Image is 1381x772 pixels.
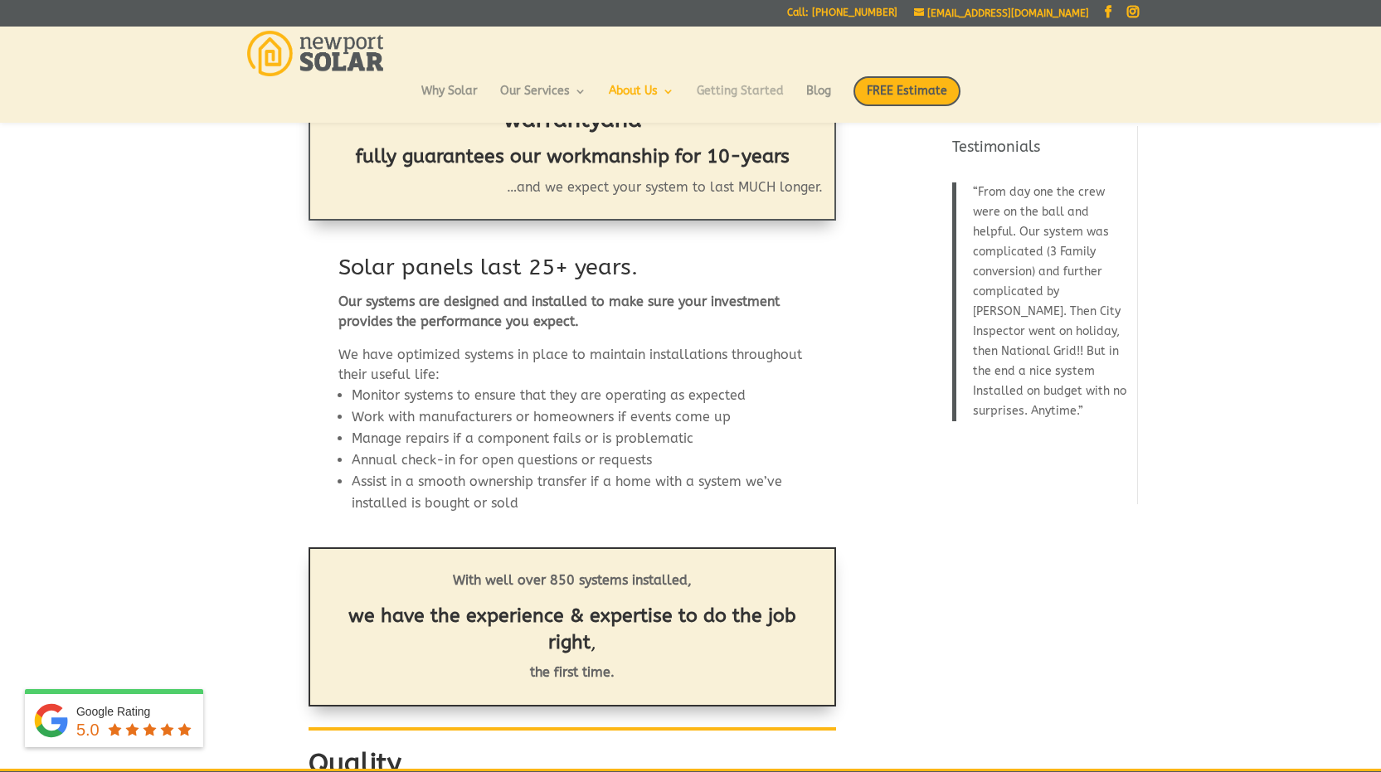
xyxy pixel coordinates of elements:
[338,294,780,329] strong: Our systems are designed and installed to make sure your investment provides the performance you ...
[421,85,478,114] a: Why Solar
[352,473,782,511] span: Assist in a smooth ownership transfer if a home with a system we’ve installed is bought or sold
[453,572,692,588] strong: With well over 850 systems installed,
[787,7,897,25] a: Call: [PHONE_NUMBER]
[352,430,693,446] span: Manage repairs if a component fails or is problematic
[973,185,1126,418] span: From day one the crew were on the ball and helpful. Our system was complicated (3 Family conversi...
[322,603,823,664] h3: ,
[352,409,731,425] span: Work with manufacturers or homeowners if events come up
[530,664,615,680] strong: the first time.
[853,76,960,123] a: FREE Estimate
[247,31,384,76] img: Newport Solar | Solar Energy Optimized.
[322,179,823,197] p: …and we expect your system to last MUCH longer.
[352,452,652,468] span: Annual check-in for open questions or requests
[609,85,674,114] a: About Us
[500,85,586,114] a: Our Services
[76,703,195,720] div: Google Rating
[76,721,100,739] span: 5.0
[952,137,1127,166] h4: Testimonials
[697,85,784,114] a: Getting Started
[806,85,831,114] a: Blog
[338,254,638,280] span: Solar panels last 25+ years.
[853,76,960,106] span: FREE Estimate
[356,145,790,168] strong: fully guarantees our workmanship for 10-years
[352,387,746,403] span: Monitor systems to ensure that they are operating as expected
[338,347,802,382] span: We have optimized systems in place to maintain installations throughout their useful life:
[601,106,642,133] strong: and
[328,75,816,133] strong: Newport Solar provides a 10-year production warranty
[348,604,796,653] strong: we have the experience & expertise to do the job right
[914,7,1089,19] a: [EMAIL_ADDRESS][DOMAIN_NAME]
